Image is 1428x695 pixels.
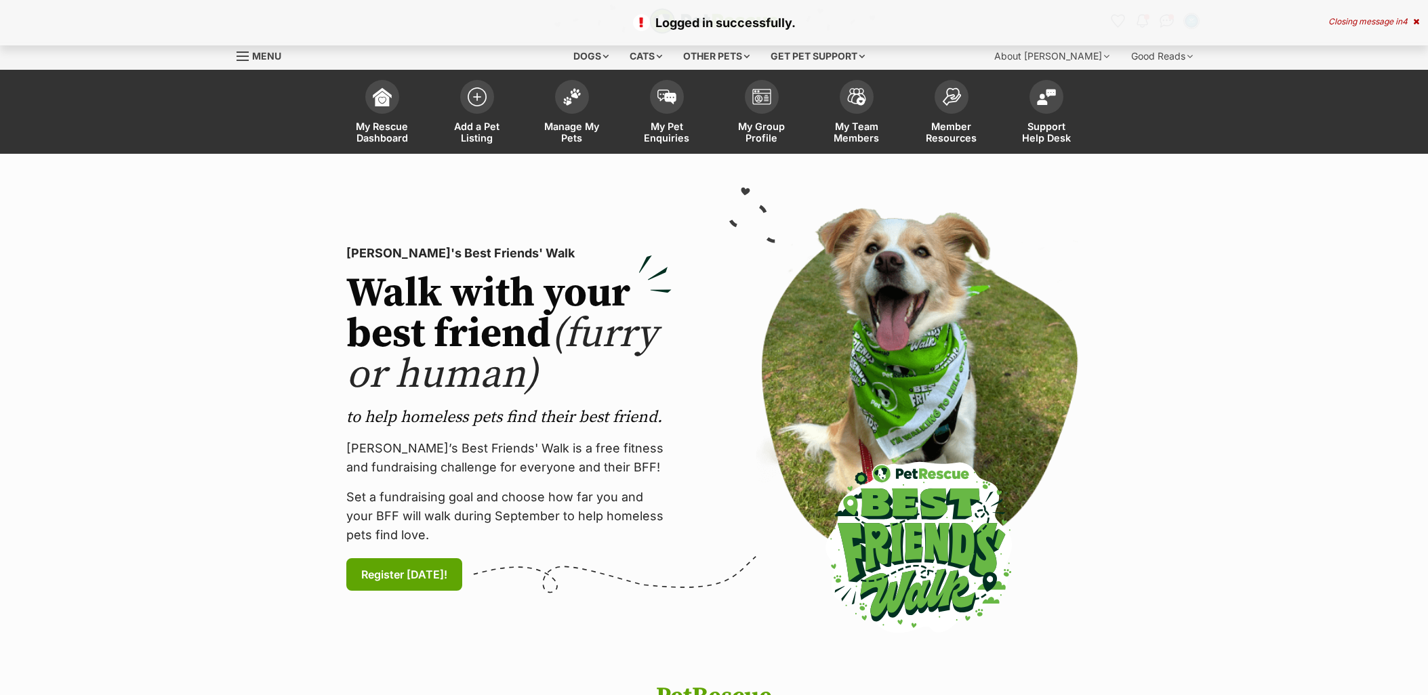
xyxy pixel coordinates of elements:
div: Other pets [674,43,759,70]
span: My Team Members [826,121,887,144]
p: Set a fundraising goal and choose how far you and your BFF will walk during September to help hom... [346,488,672,545]
div: Good Reads [1122,43,1202,70]
img: pet-enquiries-icon-7e3ad2cf08bfb03b45e93fb7055b45f3efa6380592205ae92323e6603595dc1f.svg [657,89,676,104]
span: Register [DATE]! [361,566,447,583]
a: My Rescue Dashboard [335,73,430,154]
div: Get pet support [761,43,874,70]
div: About [PERSON_NAME] [985,43,1119,70]
p: [PERSON_NAME]'s Best Friends' Walk [346,244,672,263]
img: group-profile-icon-3fa3cf56718a62981997c0bc7e787c4b2cf8bcc04b72c1350f741eb67cf2f40e.svg [752,89,771,105]
div: Dogs [564,43,618,70]
img: manage-my-pets-icon-02211641906a0b7f246fdf0571729dbe1e7629f14944591b6c1af311fb30b64b.svg [563,88,582,106]
span: My Rescue Dashboard [352,121,413,144]
span: Manage My Pets [542,121,603,144]
span: Add a Pet Listing [447,121,508,144]
img: member-resources-icon-8e73f808a243e03378d46382f2149f9095a855e16c252ad45f914b54edf8863c.svg [942,87,961,106]
a: Member Resources [904,73,999,154]
a: Support Help Desk [999,73,1094,154]
a: Menu [237,43,291,67]
a: My Group Profile [714,73,809,154]
span: My Pet Enquiries [636,121,697,144]
span: My Group Profile [731,121,792,144]
img: add-pet-listing-icon-0afa8454b4691262ce3f59096e99ab1cd57d4a30225e0717b998d2c9b9846f56.svg [468,87,487,106]
a: Add a Pet Listing [430,73,525,154]
a: Manage My Pets [525,73,619,154]
div: Cats [620,43,672,70]
p: [PERSON_NAME]’s Best Friends' Walk is a free fitness and fundraising challenge for everyone and t... [346,439,672,477]
span: (furry or human) [346,309,657,400]
span: Member Resources [921,121,982,144]
img: dashboard-icon-eb2f2d2d3e046f16d808141f083e7271f6b2e854fb5c12c21221c1fb7104beca.svg [373,87,392,106]
h2: Walk with your best friend [346,274,672,396]
img: team-members-icon-5396bd8760b3fe7c0b43da4ab00e1e3bb1a5d9ba89233759b79545d2d3fc5d0d.svg [847,88,866,106]
a: My Pet Enquiries [619,73,714,154]
a: My Team Members [809,73,904,154]
span: Support Help Desk [1016,121,1077,144]
img: help-desk-icon-fdf02630f3aa405de69fd3d07c3f3aa587a6932b1a1747fa1d2bba05be0121f9.svg [1037,89,1056,105]
span: Menu [252,50,281,62]
a: Register [DATE]! [346,558,462,591]
p: to help homeless pets find their best friend. [346,406,672,428]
